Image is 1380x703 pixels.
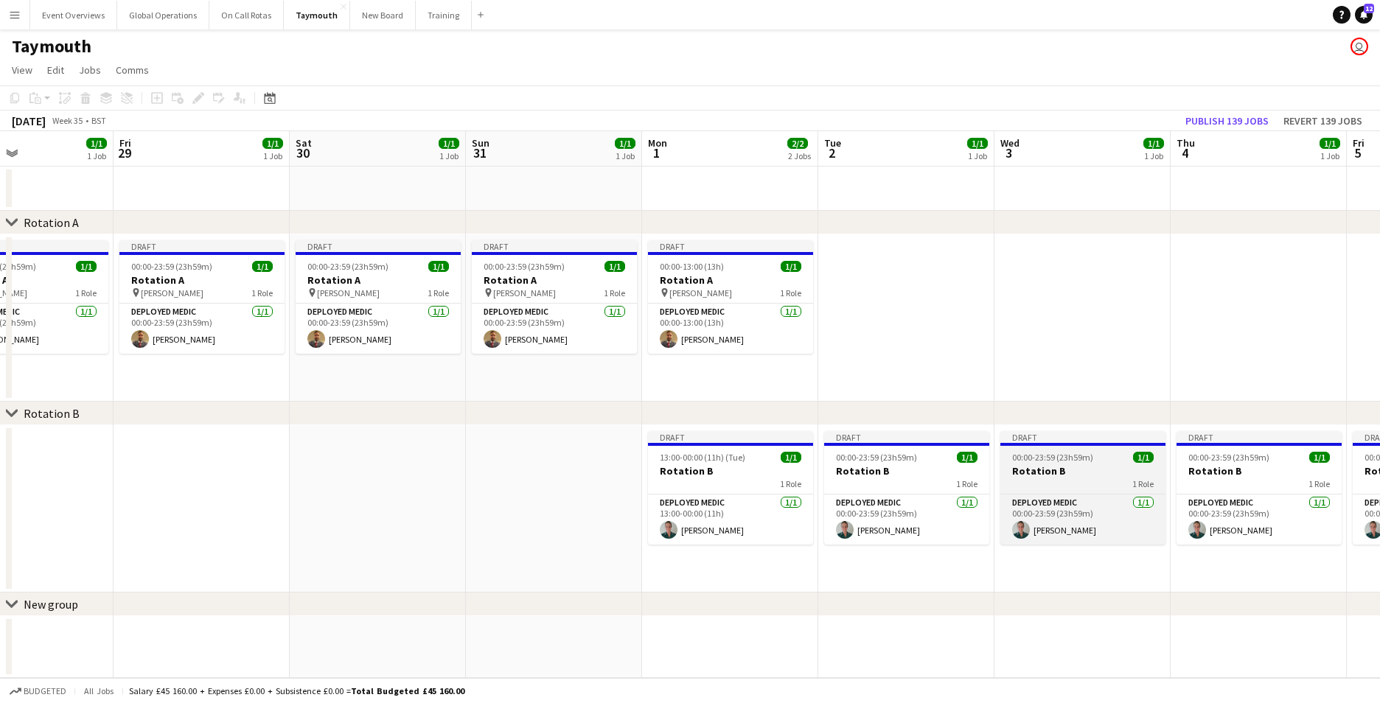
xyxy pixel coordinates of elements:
[472,240,637,252] div: Draft
[12,35,91,57] h1: Taymouth
[648,240,813,252] div: Draft
[1174,144,1195,161] span: 4
[472,136,489,150] span: Sun
[119,240,285,354] app-job-card: Draft00:00-23:59 (23h59m)1/1Rotation A [PERSON_NAME]1 RoleDeployed Medic1/100:00-23:59 (23h59m)[P...
[648,304,813,354] app-card-role: Deployed Medic1/100:00-13:00 (13h)[PERSON_NAME]
[1177,431,1342,443] div: Draft
[1351,144,1365,161] span: 5
[24,406,80,421] div: Rotation B
[1143,138,1164,149] span: 1/1
[1364,4,1374,13] span: 12
[967,138,988,149] span: 1/1
[648,431,813,545] app-job-card: Draft13:00-00:00 (11h) (Tue)1/1Rotation B1 RoleDeployed Medic1/113:00-00:00 (11h)[PERSON_NAME]
[12,63,32,77] span: View
[781,261,801,272] span: 1/1
[119,304,285,354] app-card-role: Deployed Medic1/100:00-23:59 (23h59m)[PERSON_NAME]
[1320,138,1340,149] span: 1/1
[1144,150,1163,161] div: 1 Job
[646,144,667,161] span: 1
[116,63,149,77] span: Comms
[780,478,801,489] span: 1 Role
[76,261,97,272] span: 1/1
[648,464,813,478] h3: Rotation B
[788,150,811,161] div: 2 Jobs
[484,261,565,272] span: 00:00-23:59 (23h59m)
[824,494,989,545] app-card-role: Deployed Medic1/100:00-23:59 (23h59m)[PERSON_NAME]
[1000,464,1165,478] h3: Rotation B
[296,240,461,252] div: Draft
[616,150,635,161] div: 1 Job
[351,685,464,696] span: Total Budgeted £45 160.00
[1132,478,1154,489] span: 1 Role
[428,287,449,298] span: 1 Role
[49,115,86,126] span: Week 35
[30,1,117,29] button: Event Overviews
[824,431,989,545] app-job-card: Draft00:00-23:59 (23h59m)1/1Rotation B1 RoleDeployed Medic1/100:00-23:59 (23h59m)[PERSON_NAME]
[1177,136,1195,150] span: Thu
[284,1,350,29] button: Taymouth
[604,287,625,298] span: 1 Role
[119,273,285,287] h3: Rotation A
[1000,494,1165,545] app-card-role: Deployed Medic1/100:00-23:59 (23h59m)[PERSON_NAME]
[87,150,106,161] div: 1 Job
[1188,452,1269,463] span: 00:00-23:59 (23h59m)
[428,261,449,272] span: 1/1
[317,287,380,298] span: [PERSON_NAME]
[648,273,813,287] h3: Rotation A
[293,144,312,161] span: 30
[86,138,107,149] span: 1/1
[24,597,78,612] div: New group
[781,452,801,463] span: 1/1
[117,144,131,161] span: 29
[472,240,637,354] div: Draft00:00-23:59 (23h59m)1/1Rotation A [PERSON_NAME]1 RoleDeployed Medic1/100:00-23:59 (23h59m)[P...
[81,685,116,696] span: All jobs
[615,138,635,149] span: 1/1
[75,287,97,298] span: 1 Role
[660,261,724,272] span: 00:00-13:00 (13h)
[73,60,107,80] a: Jobs
[648,136,667,150] span: Mon
[7,683,69,699] button: Budgeted
[998,144,1020,161] span: 3
[117,1,209,29] button: Global Operations
[669,287,732,298] span: [PERSON_NAME]
[1000,136,1020,150] span: Wed
[296,304,461,354] app-card-role: Deployed Medic1/100:00-23:59 (23h59m)[PERSON_NAME]
[119,240,285,252] div: Draft
[251,287,273,298] span: 1 Role
[252,261,273,272] span: 1/1
[131,261,212,272] span: 00:00-23:59 (23h59m)
[956,478,978,489] span: 1 Role
[648,431,813,443] div: Draft
[824,431,989,443] div: Draft
[968,150,987,161] div: 1 Job
[1000,431,1165,545] app-job-card: Draft00:00-23:59 (23h59m)1/1Rotation B1 RoleDeployed Medic1/100:00-23:59 (23h59m)[PERSON_NAME]
[209,1,284,29] button: On Call Rotas
[91,115,106,126] div: BST
[470,144,489,161] span: 31
[1309,452,1330,463] span: 1/1
[1177,494,1342,545] app-card-role: Deployed Medic1/100:00-23:59 (23h59m)[PERSON_NAME]
[957,452,978,463] span: 1/1
[296,273,461,287] h3: Rotation A
[439,138,459,149] span: 1/1
[836,452,917,463] span: 00:00-23:59 (23h59m)
[472,304,637,354] app-card-role: Deployed Medic1/100:00-23:59 (23h59m)[PERSON_NAME]
[660,452,745,463] span: 13:00-00:00 (11h) (Tue)
[296,136,312,150] span: Sat
[296,240,461,354] app-job-card: Draft00:00-23:59 (23h59m)1/1Rotation A [PERSON_NAME]1 RoleDeployed Medic1/100:00-23:59 (23h59m)[P...
[263,150,282,161] div: 1 Job
[824,464,989,478] h3: Rotation B
[47,63,64,77] span: Edit
[493,287,556,298] span: [PERSON_NAME]
[824,136,841,150] span: Tue
[780,287,801,298] span: 1 Role
[1177,431,1342,545] app-job-card: Draft00:00-23:59 (23h59m)1/1Rotation B1 RoleDeployed Medic1/100:00-23:59 (23h59m)[PERSON_NAME]
[439,150,459,161] div: 1 Job
[787,138,808,149] span: 2/2
[1351,38,1368,55] app-user-avatar: Jackie Tolland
